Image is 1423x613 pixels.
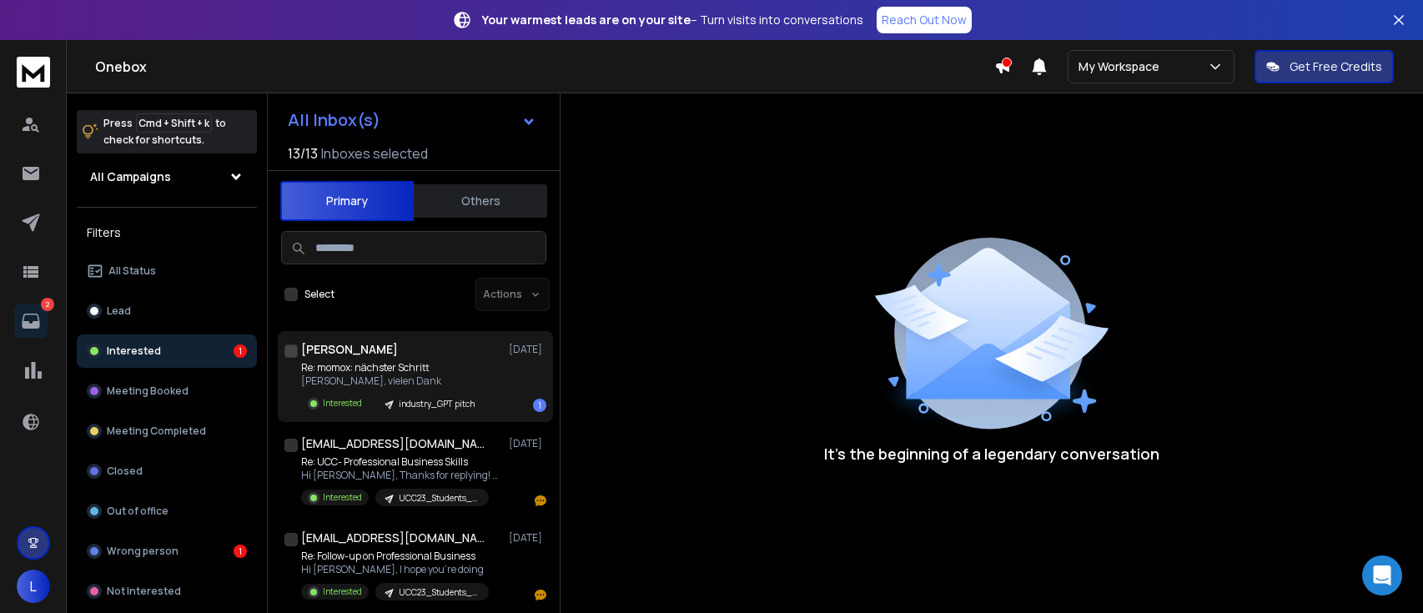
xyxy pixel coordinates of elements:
span: 13 / 13 [288,143,318,163]
a: 2 [14,304,48,338]
h1: Onebox [95,57,994,77]
label: Select [304,288,334,301]
button: Wrong person1 [77,535,257,568]
button: L [17,570,50,603]
button: Closed [77,455,257,488]
button: All Status [77,254,257,288]
h1: [EMAIL_ADDRESS][DOMAIN_NAME] [301,435,485,452]
p: Lead [107,304,131,318]
button: All Campaigns [77,160,257,193]
button: Lead [77,294,257,328]
div: Open Intercom Messenger [1362,555,1402,595]
p: Out of office [107,505,168,518]
p: Re: UCC- Professional Business Skills [301,455,501,469]
p: Closed [107,465,143,478]
div: 1 [234,344,247,358]
button: Get Free Credits [1255,50,1394,83]
p: It’s the beginning of a legendary conversation [824,442,1159,465]
strong: Your warmest leads are on your site [482,12,691,28]
p: [DATE] [509,531,546,545]
h3: Filters [77,221,257,244]
p: – Turn visits into conversations [482,12,863,28]
p: Not Interested [107,585,181,598]
h1: All Campaigns [90,168,171,185]
h1: All Inbox(s) [288,112,380,128]
button: Out of office [77,495,257,528]
h1: [EMAIL_ADDRESS][DOMAIN_NAME] [301,530,485,546]
p: Hi [PERSON_NAME], Thanks for replying! Professor [301,469,501,482]
button: Others [414,183,547,219]
p: UCC23_Students_Certificate & Wall Of Love [399,492,479,505]
p: [PERSON_NAME], vielen Dank [301,374,485,388]
span: Cmd + Shift + k [136,113,212,133]
h1: [PERSON_NAME] [301,341,398,358]
button: Meeting Booked [77,374,257,408]
p: Reach Out Now [882,12,967,28]
p: [DATE] [509,343,546,356]
h3: Inboxes selected [321,143,428,163]
p: Re: momox: nächster Schritt [301,361,485,374]
button: Meeting Completed [77,415,257,448]
p: Meeting Booked [107,384,189,398]
p: Interested [323,491,362,504]
a: Reach Out Now [877,7,972,33]
button: Primary [280,181,414,221]
p: 2 [41,298,54,311]
button: Not Interested [77,575,257,608]
p: Interested [323,397,362,410]
p: industry_GPT pitch [399,398,475,410]
button: Interested1 [77,334,257,368]
p: All Status [108,264,156,278]
div: 1 [234,545,247,558]
p: Interested [323,585,362,598]
p: Wrong person [107,545,179,558]
p: Re: Follow-up on Professional Business [301,550,489,563]
p: My Workspace [1079,58,1166,75]
p: UCC23_Students_Certificate & Wall Of Love [399,586,479,599]
p: Hi [PERSON_NAME], I hope you’re doing [301,563,489,576]
p: Meeting Completed [107,425,206,438]
img: logo [17,57,50,88]
p: Get Free Credits [1290,58,1382,75]
p: Interested [107,344,161,358]
button: All Inbox(s) [274,103,550,137]
div: 1 [533,399,546,412]
p: Press to check for shortcuts. [103,115,226,148]
p: [DATE] [509,437,546,450]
